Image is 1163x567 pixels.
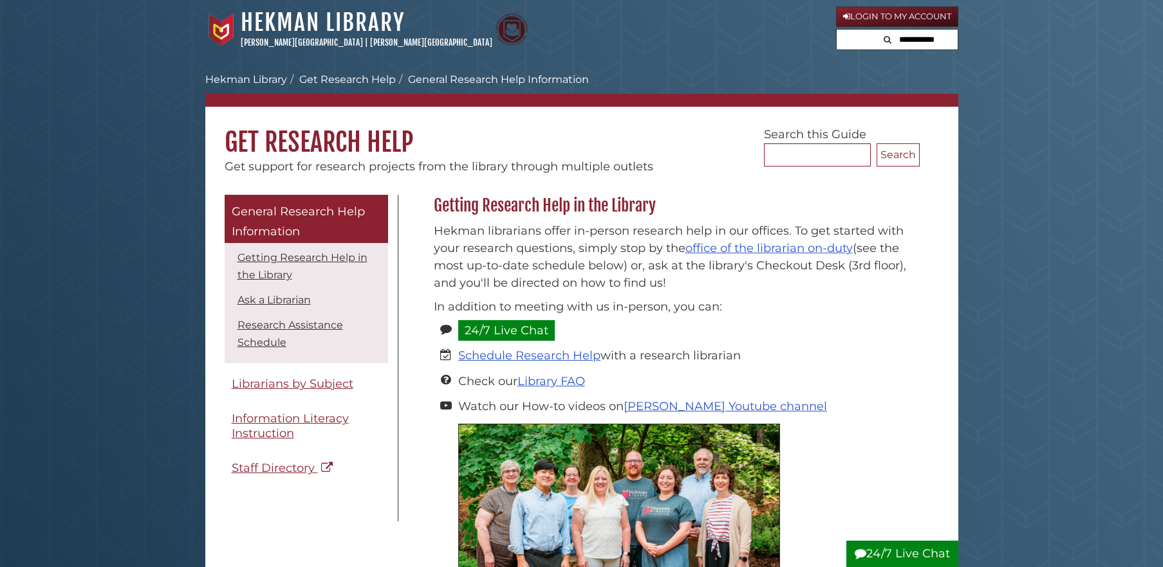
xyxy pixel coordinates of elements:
a: Getting Research Help in the Library [237,251,368,281]
nav: breadcrumb [205,72,958,107]
div: Guide Pages [225,195,388,489]
span: Staff Directory [232,461,315,475]
a: [PERSON_NAME][GEOGRAPHIC_DATA] [370,37,492,48]
p: Hekman librarians offer in-person research help in our offices. To get started with your research... [434,222,913,292]
p: In addition to meeting with us in-person, you can: [434,298,913,316]
i: Search [884,35,891,44]
a: office of the librarian on-duty [685,241,853,255]
img: Calvin University [205,14,237,46]
li: Check our [458,373,913,390]
a: Get Research Help [299,73,396,85]
a: Research Assistance Schedule [237,319,343,348]
button: 24/7 Live Chat [846,541,958,567]
img: Calvin Theological Seminary [496,14,528,46]
span: Librarians by Subject [232,377,353,391]
a: Hekman Library [205,73,287,85]
a: Staff Directory [225,454,388,483]
a: Ask a Librarian [237,294,311,306]
span: General Research Help Information [232,204,365,239]
button: Search [877,143,920,166]
a: Schedule Research Help [458,348,600,363]
a: Librarians by Subject [225,370,388,399]
a: [PERSON_NAME][GEOGRAPHIC_DATA] [241,37,363,48]
a: Library FAQ [517,374,585,388]
a: 24/7 Live Chat [458,320,555,341]
span: Get support for research projects from the library through multiple outlets [225,159,653,174]
a: Hekman Library [241,8,405,37]
li: General Research Help Information [396,72,589,87]
h1: Get Research Help [205,107,958,158]
span: | [365,37,368,48]
span: Information Literacy Instruction [232,411,349,440]
a: [PERSON_NAME] Youtube channel [624,399,827,413]
li: Watch our How-to videos on [458,398,913,415]
button: Search [880,30,895,47]
li: with a research librarian [458,347,913,364]
h2: Getting Research Help in the Library [427,195,920,216]
a: Information Literacy Instruction [225,404,388,447]
a: General Research Help Information [225,195,388,243]
a: Login to My Account [836,6,958,27]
